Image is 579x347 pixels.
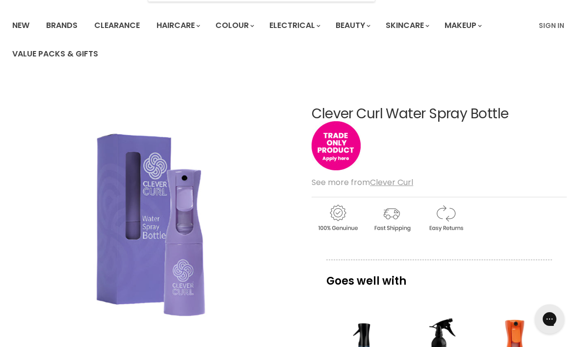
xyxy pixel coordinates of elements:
[370,177,413,188] a: Clever Curl
[262,15,326,36] a: Electrical
[530,301,569,337] iframe: Gorgias live chat messenger
[39,15,85,36] a: Brands
[420,203,472,233] img: returns.gif
[208,15,260,36] a: Colour
[312,107,567,122] h1: Clever Curl Water Spray Bottle
[533,15,570,36] a: Sign In
[149,15,206,36] a: Haircare
[312,177,413,188] span: See more from
[5,11,533,68] ul: Main menu
[366,203,418,233] img: shipping.gif
[312,121,361,170] img: tradeonly_small.jpg
[328,15,376,36] a: Beauty
[326,260,552,292] p: Goes well with
[378,15,435,36] a: Skincare
[437,15,488,36] a: Makeup
[5,15,37,36] a: New
[87,15,147,36] a: Clearance
[312,203,364,233] img: genuine.gif
[5,44,105,64] a: Value Packs & Gifts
